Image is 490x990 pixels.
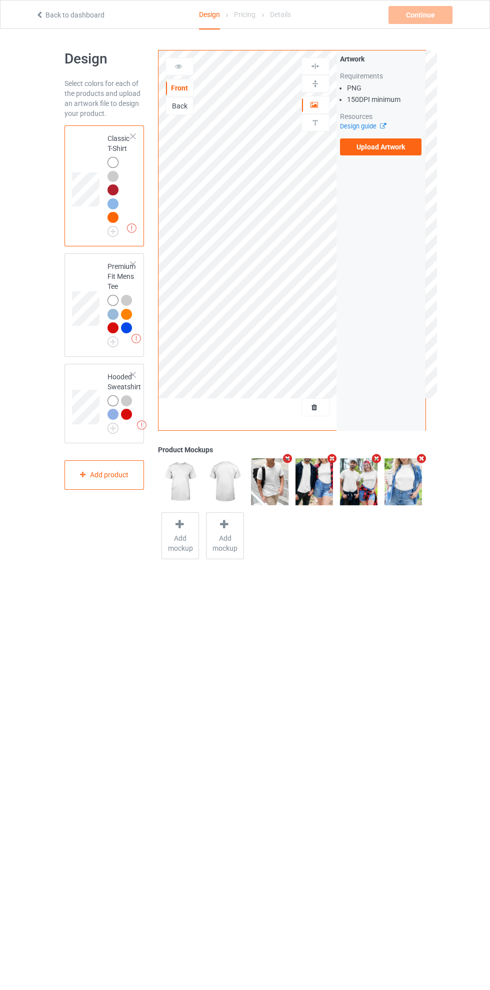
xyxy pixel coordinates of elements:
[310,61,320,71] img: svg%3E%0A
[206,533,243,553] span: Add mockup
[158,445,425,455] div: Product Mockups
[107,261,135,344] div: Premium Fit Mens Tee
[64,253,144,357] div: Premium Fit Mens Tee
[281,453,294,464] i: Remove mockup
[340,54,422,64] div: Artwork
[326,453,338,464] i: Remove mockup
[234,0,255,28] div: Pricing
[107,133,131,233] div: Classic T-Shirt
[270,0,291,28] div: Details
[340,138,422,155] label: Upload Artwork
[340,458,377,505] img: regular.jpg
[161,458,199,505] img: regular.jpg
[64,125,144,246] div: Classic T-Shirt
[64,460,144,490] div: Add product
[64,50,144,68] h1: Design
[310,118,320,127] img: svg%3E%0A
[162,533,198,553] span: Add mockup
[206,458,243,505] img: regular.jpg
[107,423,118,434] img: svg+xml;base64,PD94bWwgdmVyc2lvbj0iMS4wIiBlbmNvZGluZz0iVVRGLTgiPz4KPHN2ZyB3aWR0aD0iMjJweCIgaGVpZ2...
[340,122,385,130] a: Design guide
[166,83,193,93] div: Front
[310,79,320,88] img: svg%3E%0A
[340,71,422,81] div: Requirements
[340,111,422,121] div: Resources
[35,11,104,19] a: Back to dashboard
[384,458,422,505] img: regular.jpg
[127,223,136,233] img: exclamation icon
[347,94,422,104] li: 150 DPI minimum
[370,453,383,464] i: Remove mockup
[64,364,144,443] div: Hooded Sweatshirt
[64,78,144,118] div: Select colors for each of the products and upload an artwork file to design your product.
[251,458,288,505] img: regular.jpg
[107,336,118,347] img: svg+xml;base64,PD94bWwgdmVyc2lvbj0iMS4wIiBlbmNvZGluZz0iVVRGLTgiPz4KPHN2ZyB3aWR0aD0iMjJweCIgaGVpZ2...
[161,512,199,559] div: Add mockup
[107,372,141,430] div: Hooded Sweatshirt
[415,453,427,464] i: Remove mockup
[137,420,146,430] img: exclamation icon
[131,334,141,343] img: exclamation icon
[107,226,118,237] img: svg+xml;base64,PD94bWwgdmVyc2lvbj0iMS4wIiBlbmNvZGluZz0iVVRGLTgiPz4KPHN2ZyB3aWR0aD0iMjJweCIgaGVpZ2...
[295,458,333,505] img: regular.jpg
[206,512,243,559] div: Add mockup
[166,101,193,111] div: Back
[199,0,220,29] div: Design
[347,83,422,93] li: PNG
